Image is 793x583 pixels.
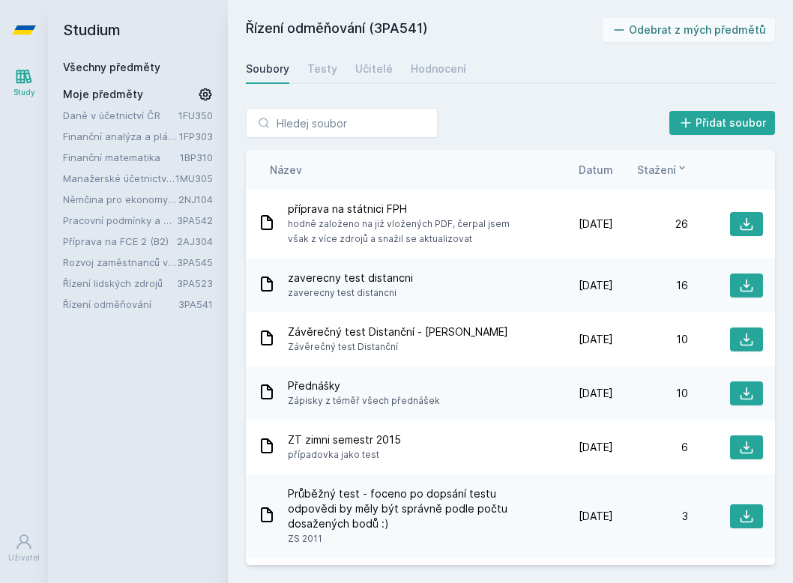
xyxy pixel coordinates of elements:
[178,193,213,205] a: 2NJ104
[411,61,466,76] div: Hodnocení
[613,278,688,293] div: 16
[63,234,177,249] a: Příprava na FCE 2 (B2)
[63,150,180,165] a: Finanční matematika
[177,256,213,268] a: 3PA545
[579,278,613,293] span: [DATE]
[63,129,179,144] a: Finanční analýza a plánování podniku
[177,277,213,289] a: 3PA523
[579,509,613,524] span: [DATE]
[288,286,413,300] span: zaverecny test distancni
[13,87,35,98] div: Study
[637,162,676,178] span: Stažení
[178,298,213,310] a: 3PA541
[579,332,613,347] span: [DATE]
[288,432,401,447] span: ZT zimni semestr 2015
[411,54,466,84] a: Hodnocení
[355,54,393,84] a: Učitelé
[270,162,302,178] button: Název
[175,172,213,184] a: 1MU305
[246,18,603,42] h2: Řízení odměňování (3PA541)
[63,255,177,270] a: Rozvoj zaměstnanců v organizaci
[288,486,532,531] span: Průběžný test - foceno po dopsání testu odpovědi by měly být správně podle počtu dosažených bodů :)
[288,531,532,546] span: ZS 2011
[288,339,508,354] span: Závěrečný test Distanční
[613,509,688,524] div: 3
[613,386,688,401] div: 10
[246,54,289,84] a: Soubory
[637,162,688,178] button: Stažení
[63,171,175,186] a: Manažerské účetnictví I.
[288,217,532,247] span: hodně založeno na již vložených PDF, čerpal jsem však z více zdrojů a snažil se aktualizovat
[63,276,177,291] a: Řízení lidských zdrojů
[3,60,45,106] a: Study
[177,235,213,247] a: 2AJ304
[669,111,776,135] button: Přidat soubor
[177,214,213,226] a: 3PA542
[8,552,40,564] div: Uživatel
[613,217,688,232] div: 26
[613,440,688,455] div: 6
[288,271,413,286] span: zaverecny test distancni
[355,61,393,76] div: Učitelé
[63,61,160,73] a: Všechny předměty
[63,87,143,102] span: Moje předměty
[246,108,438,138] input: Hledej soubor
[288,324,508,339] span: Závěrečný test Distanční - [PERSON_NAME]
[3,525,45,571] a: Uživatel
[180,151,213,163] a: 1BP310
[179,130,213,142] a: 1FP303
[579,217,613,232] span: [DATE]
[288,378,440,393] span: Přednášky
[288,202,532,217] span: příprava na státnici FPH
[603,18,776,42] button: Odebrat z mých předmětů
[288,447,401,462] span: případovka jako test
[579,386,613,401] span: [DATE]
[307,61,337,76] div: Testy
[307,54,337,84] a: Testy
[579,440,613,455] span: [DATE]
[246,61,289,76] div: Soubory
[288,393,440,408] span: Zápisky z téměř všech přednášek
[63,213,177,228] a: Pracovní podmínky a pracovní vztahy
[63,192,178,207] a: Němčina pro ekonomy - mírně pokročilá úroveň 2 (A2)
[178,109,213,121] a: 1FU350
[63,108,178,123] a: Daně v účetnictví ČR
[579,162,613,178] button: Datum
[63,297,178,312] a: Řízení odměňování
[613,332,688,347] div: 10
